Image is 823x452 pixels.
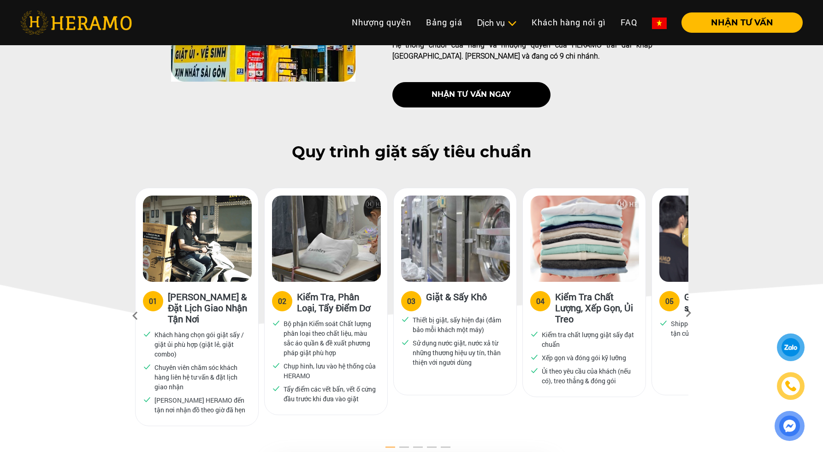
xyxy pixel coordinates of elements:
[652,18,667,29] img: vn-flag.png
[143,330,151,338] img: checked.svg
[530,196,639,282] img: heramo-quy-trinh-giat-hap-tieu-chuan-buoc-4
[401,315,409,323] img: checked.svg
[284,384,377,404] p: Tẩy điểm các vết bẩn, vết ố cứng đầu trước khi đưa vào giặt
[413,338,506,367] p: Sử dụng nước giặt, nước xả từ những thương hiệu uy tín, thân thiện với người dùng
[272,196,381,282] img: heramo-quy-trinh-giat-hap-tieu-chuan-buoc-2
[272,384,280,393] img: checked.svg
[154,395,248,415] p: [PERSON_NAME] HERAMO đến tận nơi nhận đồ theo giờ đã hẹn
[507,19,517,28] img: subToggleIcon
[401,338,409,346] img: checked.svg
[674,18,803,27] a: NHẬN TƯ VẤN
[684,291,767,313] h3: Giao lại đồ được vệ sinh sạch thơm
[659,196,768,282] img: heramo-quy-trinh-giat-hap-tieu-chuan-buoc-5
[413,315,506,334] p: Thiết bị giặt, sấy hiện đại (đảm bảo mỗi khách một máy)
[536,296,545,307] div: 04
[671,319,764,338] p: Shipper liên hệ hẹn lịch & giao tận cửa nhà cho khách hàng
[613,12,645,32] a: FAQ
[154,330,248,359] p: Khách hàng chọn gói giặt sấy / giặt ủi phù hợp (giặt lẻ, giặt combo)
[419,12,470,32] a: Bảng giá
[284,361,377,381] p: Chụp hình, lưu vào hệ thống của HERAMO
[530,353,539,361] img: checked.svg
[297,291,380,313] h3: Kiểm Tra, Phân Loại, Tẩy Điểm Dơ
[659,319,668,327] img: checked.svg
[426,291,487,309] h3: Giặt & Sấy Khô
[149,296,157,307] div: 01
[392,40,652,62] p: Hệ thống chuỗi cửa hàng và nhượng quyền của HERAMO trải dài khắp [GEOGRAPHIC_DATA]. [PERSON_NAME]...
[542,353,626,363] p: Xếp gọn và đóng gói kỹ lưỡng
[542,366,635,386] p: Ủi theo yêu cầu của khách (nếu có), treo thẳng & đóng gói
[555,291,638,324] h3: Kiểm Tra Chất Lượng, Xếp Gọn, Ủi Treo
[392,82,551,107] button: nhận tư vấn ngay
[143,363,151,371] img: checked.svg
[284,319,377,357] p: Bộ phận Kiểm soát Chất lượng phân loại theo chất liệu, màu sắc áo quần & đề xuất phương pháp giặt...
[20,11,132,35] img: heramo-logo.png
[524,12,613,32] a: Khách hàng nói gì
[778,374,803,398] a: phone-icon
[143,395,151,404] img: checked.svg
[168,291,251,324] h3: [PERSON_NAME] & Đặt Lịch Giao Nhận Tận Nơi
[530,330,539,338] img: checked.svg
[154,363,248,392] p: Chuyên viên chăm sóc khách hàng liên hệ tư vấn & đặt lịch giao nhận
[272,319,280,327] img: checked.svg
[542,330,635,349] p: Kiểm tra chất lượng giặt sấy đạt chuẩn
[143,196,252,282] img: heramo-quy-trinh-giat-hap-tieu-chuan-buoc-1
[407,296,415,307] div: 03
[272,361,280,369] img: checked.svg
[530,366,539,375] img: checked.svg
[401,196,510,282] img: heramo-quy-trinh-giat-hap-tieu-chuan-buoc-7
[20,143,803,161] h2: Quy trình giặt sấy tiêu chuẩn
[786,381,796,391] img: phone-icon
[344,12,419,32] a: Nhượng quyền
[477,17,517,29] div: Dịch vụ
[665,296,674,307] div: 05
[681,12,803,33] button: NHẬN TƯ VẤN
[278,296,286,307] div: 02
